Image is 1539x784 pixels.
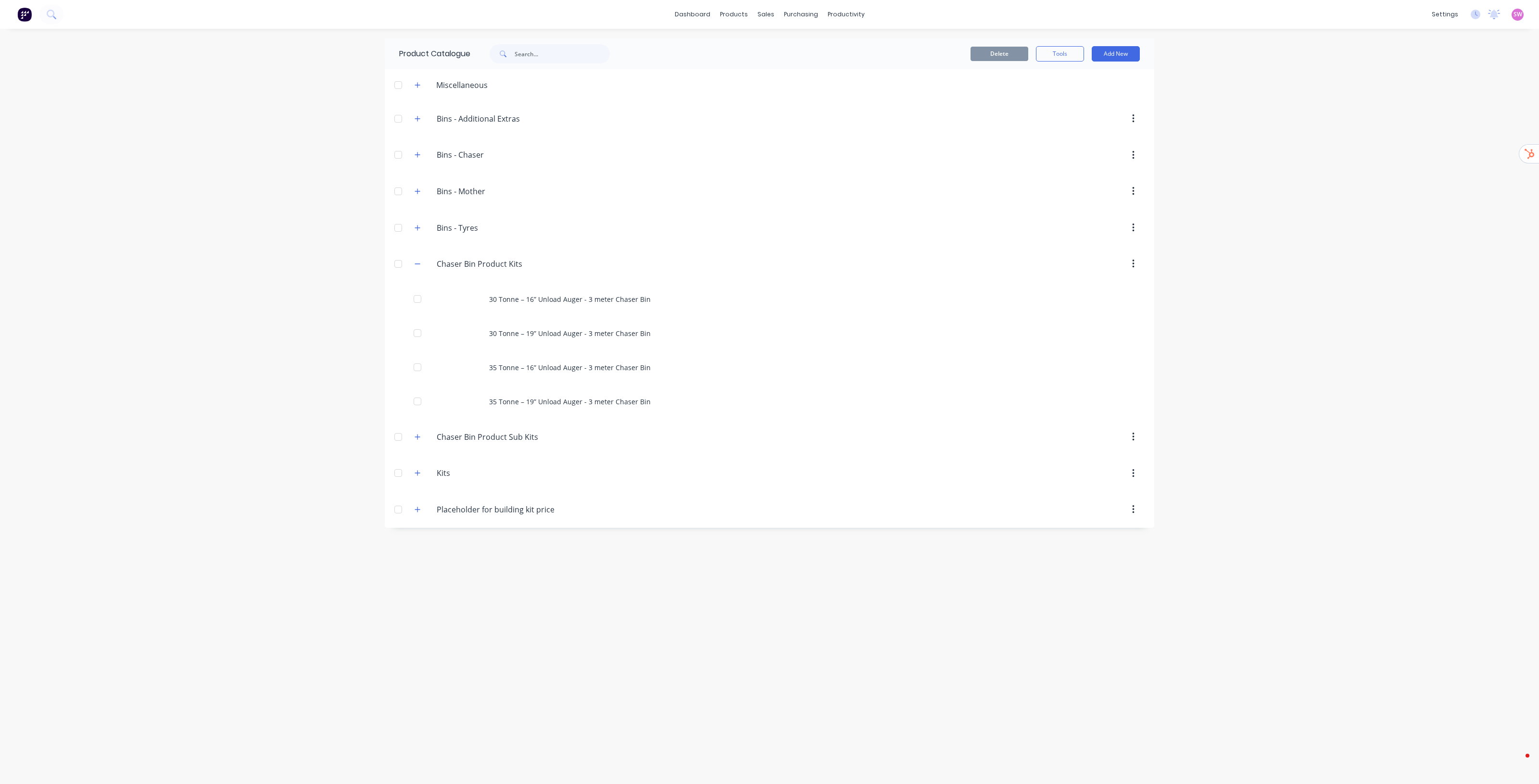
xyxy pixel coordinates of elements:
input: Enter category name [437,258,551,270]
div: 30 Tonne – 16” Unload Auger - 3 meter Chaser Bin [385,282,1154,316]
input: Enter category name [437,186,551,197]
div: settings [1427,7,1463,22]
div: purchasing [779,7,823,22]
input: Search... [515,44,610,63]
input: Enter category name [437,113,551,124]
div: sales [753,7,779,22]
input: Enter category name [437,504,554,515]
input: Enter category name [437,149,551,161]
button: Add New [1092,46,1140,62]
input: Enter category name [437,467,551,479]
span: SW [1514,10,1522,19]
a: dashboard [670,7,715,22]
div: 30 Tonne – 19” Unload Auger - 3 meter Chaser Bin [385,316,1154,350]
input: Enter category name [437,431,551,443]
button: Delete [971,47,1028,61]
img: Factory [17,7,32,22]
div: 35 Tonne – 16” Unload Auger - 3 meter Chaser Bin [385,350,1154,385]
div: 35 Tonne – 19” Unload Auger - 3 meter Chaser Bin [385,385,1154,419]
iframe: Intercom live chat [1506,751,1529,774]
input: Enter category name [437,222,551,234]
button: Tools [1036,46,1084,62]
div: productivity [823,7,870,22]
div: Product Catalogue [385,38,470,69]
div: Miscellaneous [429,79,495,91]
div: products [715,7,753,22]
